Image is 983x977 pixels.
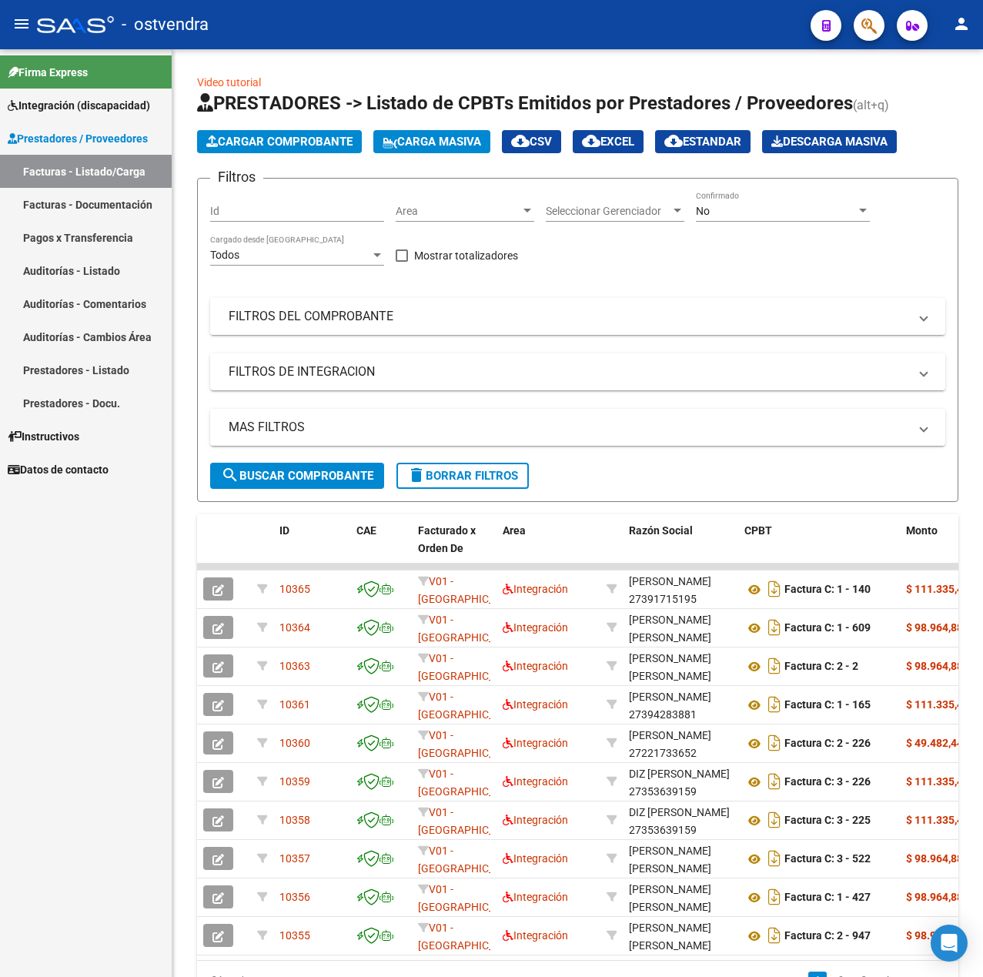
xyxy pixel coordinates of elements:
div: Open Intercom Messenger [931,925,968,962]
strong: $ 111.335,49 [906,814,969,826]
mat-panel-title: MAS FILTROS [229,419,908,436]
span: Todos [210,249,239,261]
span: PRESTADORES -> Listado de CPBTs Emitidos por Prestadores / Proveedores [197,92,853,114]
span: CPBT [744,524,772,537]
div: [PERSON_NAME] [629,573,711,591]
mat-icon: delete [407,466,426,484]
strong: $ 111.335,49 [906,698,969,711]
button: Descarga Masiva [762,130,897,153]
a: Video tutorial [197,76,261,89]
span: ID [279,524,289,537]
div: 27353639159 [629,765,732,798]
span: No [696,205,710,217]
strong: Factura C: 2 - 947 [784,930,871,942]
strong: Factura C: 1 - 165 [784,699,871,711]
strong: $ 98.964,88 [906,621,963,634]
div: DIZ [PERSON_NAME] [629,765,730,783]
span: Integración [503,775,568,788]
strong: $ 98.964,88 [906,891,963,903]
strong: Factura C: 2 - 2 [784,661,858,673]
strong: Factura C: 3 - 522 [784,853,871,865]
mat-expansion-panel-header: FILTROS DE INTEGRACION [210,353,945,390]
div: 20955335393 [629,842,732,875]
div: [PERSON_NAME] [PERSON_NAME] [629,650,732,685]
strong: $ 49.482,44 [906,737,963,749]
span: Integración [503,737,568,749]
h3: Filtros [210,166,263,188]
span: Prestadores / Proveedores [8,130,148,147]
span: 10357 [279,852,310,865]
strong: $ 111.335,49 [906,775,969,788]
datatable-header-cell: Facturado x Orden De [412,514,497,582]
span: 10363 [279,660,310,672]
strong: $ 98.964,88 [906,660,963,672]
span: Descarga Masiva [771,135,888,149]
mat-icon: cloud_download [511,132,530,150]
mat-icon: cloud_download [582,132,600,150]
span: Area [503,524,526,537]
div: 27221733652 [629,727,732,759]
app-download-masive: Descarga masiva de comprobantes (adjuntos) [762,130,897,153]
span: Integración [503,814,568,826]
strong: $ 98.964,88 [906,852,963,865]
mat-expansion-panel-header: MAS FILTROS [210,409,945,446]
span: Buscar Comprobante [221,469,373,483]
span: Razón Social [629,524,693,537]
i: Descargar documento [764,846,784,871]
i: Descargar documento [764,577,784,601]
i: Descargar documento [764,885,784,909]
span: CSV [511,135,552,149]
span: 10360 [279,737,310,749]
span: Borrar Filtros [407,469,518,483]
button: Cargar Comprobante [197,130,362,153]
mat-icon: search [221,466,239,484]
div: 20955335393 [629,650,732,682]
i: Descargar documento [764,923,784,948]
strong: Factura C: 3 - 226 [784,776,871,788]
div: DIZ [PERSON_NAME] [629,804,730,821]
span: 10365 [279,583,310,595]
span: EXCEL [582,135,634,149]
strong: Factura C: 1 - 140 [784,584,871,596]
span: Instructivos [8,428,79,445]
span: Mostrar totalizadores [414,246,518,265]
div: 27305275048 [629,919,732,952]
span: Firma Express [8,64,88,81]
button: Carga Masiva [373,130,490,153]
mat-panel-title: FILTROS DE INTEGRACION [229,363,908,380]
span: 10359 [279,775,310,788]
i: Descargar documento [764,615,784,640]
span: 10361 [279,698,310,711]
div: 27391715195 [629,573,732,605]
mat-panel-title: FILTROS DEL COMPROBANTE [229,308,908,325]
span: Area [396,205,520,218]
span: Integración [503,891,568,903]
div: [PERSON_NAME] [629,688,711,706]
i: Descargar documento [764,654,784,678]
span: Estandar [664,135,741,149]
span: Integración [503,698,568,711]
strong: Factura C: 1 - 427 [784,892,871,904]
strong: Factura C: 3 - 225 [784,815,871,827]
datatable-header-cell: CAE [350,514,412,582]
span: 10356 [279,891,310,903]
span: CAE [356,524,376,537]
span: Integración [503,929,568,942]
span: Monto [906,524,938,537]
div: 27353639159 [629,804,732,836]
span: Cargar Comprobante [206,135,353,149]
div: [PERSON_NAME] [PERSON_NAME] [629,919,732,955]
mat-icon: cloud_download [664,132,683,150]
span: Integración [503,583,568,595]
button: CSV [502,130,561,153]
div: [PERSON_NAME] [629,727,711,744]
span: - ostvendra [122,8,209,42]
div: 27394087667 [629,611,732,644]
button: Estandar [655,130,751,153]
datatable-header-cell: Razón Social [623,514,738,582]
span: Integración [503,660,568,672]
datatable-header-cell: ID [273,514,350,582]
strong: $ 111.335,49 [906,583,969,595]
span: Integración [503,621,568,634]
span: (alt+q) [853,98,889,112]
